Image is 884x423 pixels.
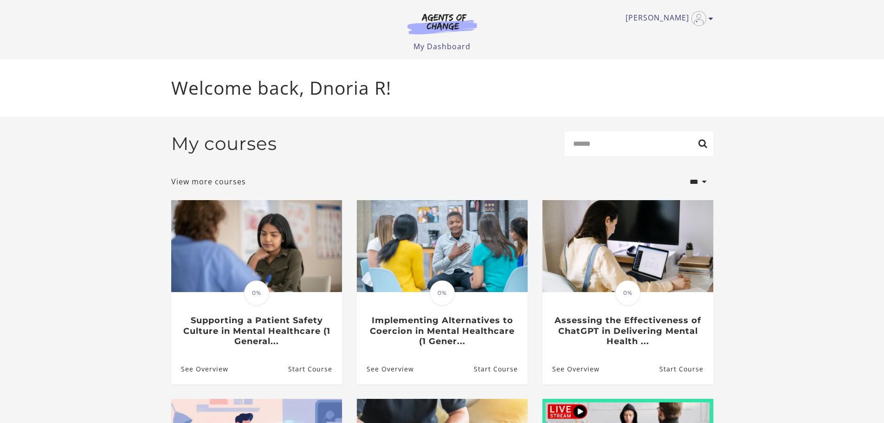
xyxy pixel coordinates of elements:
h3: Supporting a Patient Safety Culture in Mental Healthcare (1 General... [181,315,332,347]
img: Agents of Change Logo [398,13,487,34]
a: View more courses [171,176,246,187]
span: 0% [430,280,455,306]
a: Assessing the Effectiveness of ChatGPT in Delivering Mental Health ...: See Overview [542,354,600,384]
a: Toggle menu [626,11,709,26]
h3: Implementing Alternatives to Coercion in Mental Healthcare (1 Gener... [367,315,517,347]
a: My Dashboard [413,41,471,52]
p: Welcome back, Dnoria R! [171,74,713,102]
a: Supporting a Patient Safety Culture in Mental Healthcare (1 General...: Resume Course [288,354,342,384]
span: 0% [244,280,269,306]
h3: Assessing the Effectiveness of ChatGPT in Delivering Mental Health ... [552,315,703,347]
a: Supporting a Patient Safety Culture in Mental Healthcare (1 General...: See Overview [171,354,228,384]
span: 0% [615,280,640,306]
h2: My courses [171,133,277,155]
a: Implementing Alternatives to Coercion in Mental Healthcare (1 Gener...: See Overview [357,354,414,384]
a: Implementing Alternatives to Coercion in Mental Healthcare (1 Gener...: Resume Course [473,354,527,384]
a: Assessing the Effectiveness of ChatGPT in Delivering Mental Health ...: Resume Course [659,354,713,384]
